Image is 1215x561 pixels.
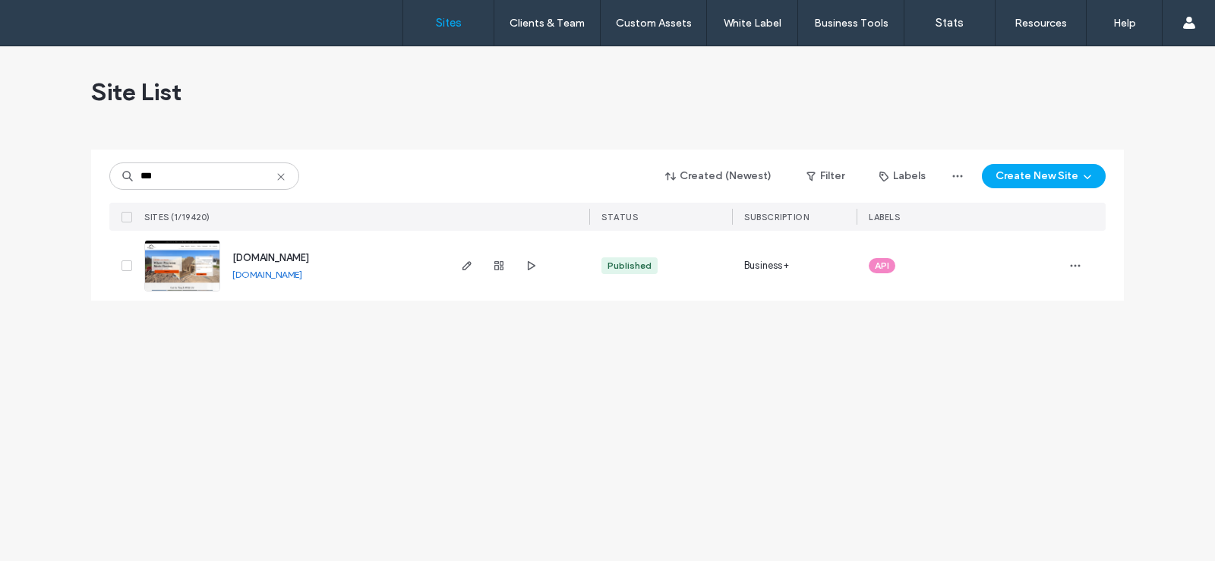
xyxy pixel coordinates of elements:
[982,164,1106,188] button: Create New Site
[1015,17,1067,30] label: Resources
[791,164,860,188] button: Filter
[744,258,789,273] span: Business+
[1113,17,1136,30] label: Help
[869,212,900,222] span: LABELS
[232,269,302,280] a: [DOMAIN_NAME]
[510,17,585,30] label: Clients & Team
[607,259,652,273] div: Published
[814,17,888,30] label: Business Tools
[936,16,964,30] label: Stats
[616,17,692,30] label: Custom Assets
[436,16,462,30] label: Sites
[91,77,181,107] span: Site List
[744,212,809,222] span: SUBSCRIPTION
[724,17,781,30] label: White Label
[866,164,939,188] button: Labels
[232,252,309,263] a: [DOMAIN_NAME]
[34,11,65,24] span: Help
[601,212,638,222] span: STATUS
[652,164,785,188] button: Created (Newest)
[875,259,889,273] span: API
[144,212,210,222] span: SITES (1/19420)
